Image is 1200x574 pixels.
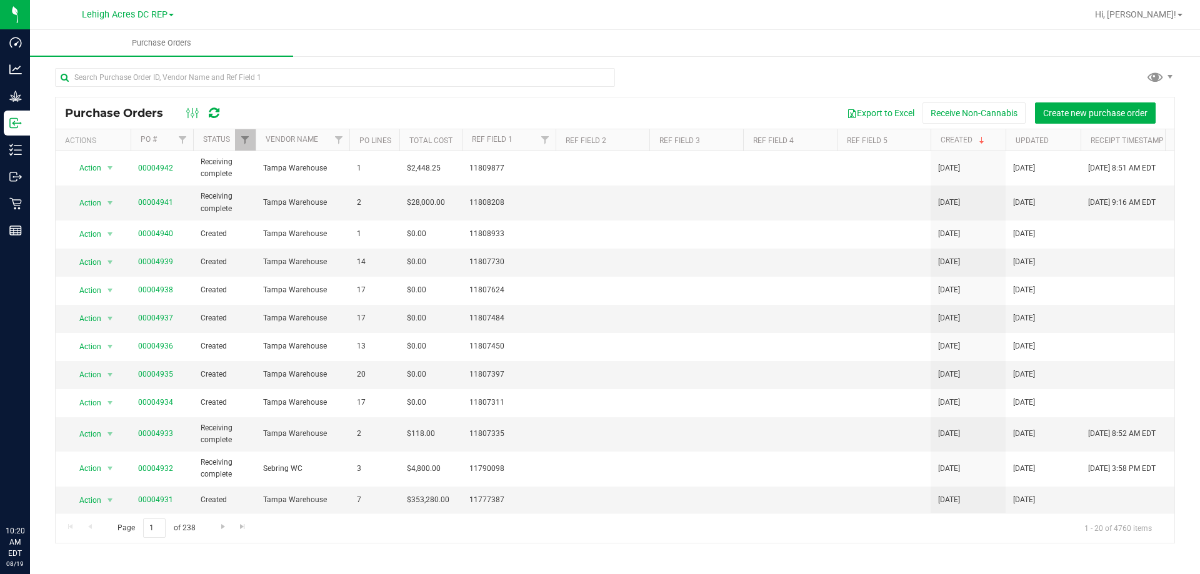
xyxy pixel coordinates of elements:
[138,314,173,322] a: 00004937
[1013,162,1035,174] span: [DATE]
[102,254,118,271] span: select
[138,429,173,438] a: 00004933
[68,254,102,271] span: Action
[68,194,102,212] span: Action
[407,494,449,506] span: $353,280.00
[1013,494,1035,506] span: [DATE]
[357,494,392,506] span: 7
[938,463,960,475] span: [DATE]
[263,162,342,174] span: Tampa Warehouse
[535,129,556,151] a: Filter
[938,369,960,380] span: [DATE]
[263,197,342,209] span: Tampa Warehouse
[938,256,960,268] span: [DATE]
[138,257,173,266] a: 00004939
[1013,340,1035,352] span: [DATE]
[1074,518,1162,537] span: 1 - 20 of 4760 items
[469,284,548,296] span: 11807624
[1013,312,1035,324] span: [DATE]
[68,366,102,383] span: Action
[201,312,248,324] span: Created
[138,495,173,504] a: 00004931
[82,9,167,20] span: Lehigh Acres DC REP
[68,310,102,327] span: Action
[357,197,392,209] span: 2
[938,397,960,408] span: [DATE]
[938,340,960,352] span: [DATE]
[12,474,50,512] iframe: Resource center
[201,369,248,380] span: Created
[9,224,22,237] inline-svg: Reports
[102,310,118,327] span: select
[1035,102,1156,124] button: Create new purchase order
[201,256,248,268] span: Created
[357,162,392,174] span: 1
[407,397,426,408] span: $0.00
[138,229,173,238] a: 00004940
[263,369,342,380] span: Tampa Warehouse
[102,425,118,443] span: select
[234,518,252,535] a: Go to the last page
[1088,463,1156,475] span: [DATE] 3:58 PM EDT
[68,225,102,243] span: Action
[102,366,118,383] span: select
[263,397,342,408] span: Tampa Warehouse
[469,312,548,324] span: 11807484
[329,129,349,151] a: Filter
[753,136,794,145] a: Ref Field 4
[203,135,230,144] a: Status
[407,369,426,380] span: $0.00
[938,228,960,240] span: [DATE]
[201,191,248,214] span: Receiving complete
[30,30,293,56] a: Purchase Orders
[409,136,452,145] a: Total Cost
[472,135,512,144] a: Ref Field 1
[469,428,548,440] span: 11807335
[1013,197,1035,209] span: [DATE]
[938,428,960,440] span: [DATE]
[9,90,22,102] inline-svg: Grow
[938,162,960,174] span: [DATE]
[138,342,173,350] a: 00004936
[407,162,441,174] span: $2,448.25
[407,340,426,352] span: $0.00
[201,494,248,506] span: Created
[138,398,173,407] a: 00004934
[407,256,426,268] span: $0.00
[266,135,318,144] a: Vendor Name
[263,494,342,506] span: Tampa Warehouse
[263,284,342,296] span: Tampa Warehouse
[469,369,548,380] span: 11807397
[263,340,342,352] span: Tampa Warehouse
[1013,369,1035,380] span: [DATE]
[357,284,392,296] span: 17
[1013,256,1035,268] span: [DATE]
[115,37,208,49] span: Purchase Orders
[407,197,445,209] span: $28,000.00
[469,162,548,174] span: 11809877
[102,194,118,212] span: select
[107,518,206,538] span: Page of 238
[263,312,342,324] span: Tampa Warehouse
[938,284,960,296] span: [DATE]
[1043,108,1147,118] span: Create new purchase order
[9,144,22,156] inline-svg: Inventory
[263,428,342,440] span: Tampa Warehouse
[65,136,126,145] div: Actions
[847,136,887,145] a: Ref Field 5
[68,492,102,509] span: Action
[68,282,102,299] span: Action
[357,369,392,380] span: 20
[9,197,22,210] inline-svg: Retail
[68,338,102,355] span: Action
[172,129,193,151] a: Filter
[55,68,615,87] input: Search Purchase Order ID, Vendor Name and Ref Field 1
[839,102,922,124] button: Export to Excel
[68,425,102,443] span: Action
[141,135,157,144] a: PO #
[102,282,118,299] span: select
[201,228,248,240] span: Created
[201,397,248,408] span: Created
[201,340,248,352] span: Created
[102,394,118,412] span: select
